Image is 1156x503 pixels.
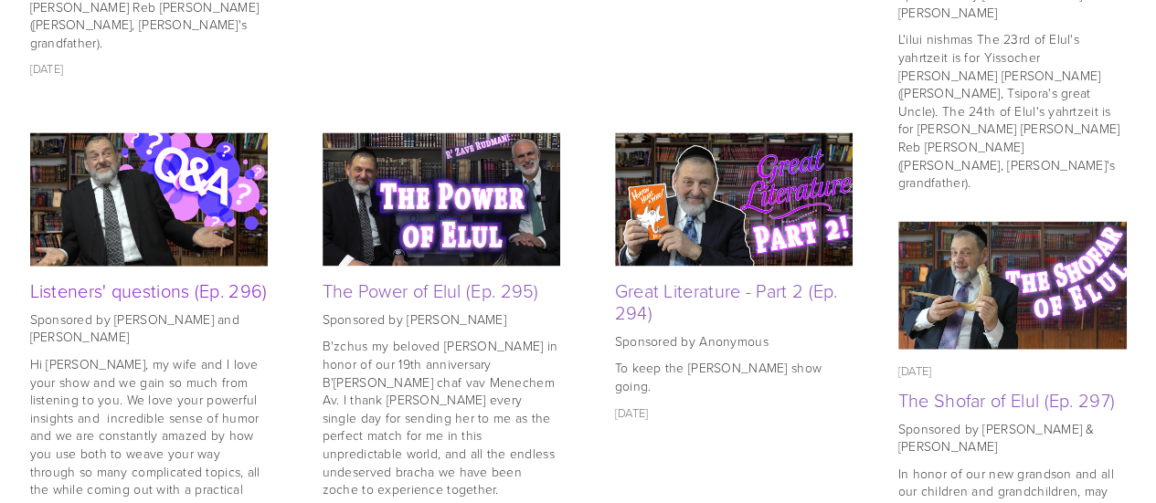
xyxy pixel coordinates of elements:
[323,337,560,498] p: B'zchus my beloved [PERSON_NAME] in honor of our 19th anniversary B'[PERSON_NAME] chaf vav Menech...
[323,278,539,303] a: The Power of Elul (Ep. 295)
[615,278,838,325] a: Great Literature - Part 2 (Ep. 294)
[30,60,64,77] time: [DATE]
[615,359,853,394] p: To keep the [PERSON_NAME] show going.
[323,132,560,266] a: The Power of Elul (Ep. 295)
[30,132,268,266] a: Listeners' questions (Ep. 296)
[30,278,268,303] a: Listeners' questions (Ep. 296)
[897,221,1127,350] img: The Shofar of Elul (Ep. 297)
[615,404,649,421] time: [DATE]
[898,362,932,379] time: [DATE]
[898,30,1127,191] p: L'ilui nishmas The 23rd of Elul's yahrtzeit is for Yissocher [PERSON_NAME] [PERSON_NAME] ([PERSON...
[323,131,560,265] img: The Power of Elul (Ep. 295)
[898,387,1115,413] a: The Shofar of Elul (Ep. 297)
[898,420,1127,456] p: Sponsored by [PERSON_NAME] & [PERSON_NAME]
[323,310,560,329] p: Sponsored by [PERSON_NAME]
[898,221,1127,350] a: The Shofar of Elul (Ep. 297)
[30,310,268,346] p: Sponsored by [PERSON_NAME] and [PERSON_NAME]
[615,131,853,265] img: Great Literature - Part 2 (Ep. 294)
[615,132,853,266] a: Great Literature - Part 2 (Ep. 294)
[615,332,853,351] p: Sponsored by Anonymous
[30,120,268,278] img: Listeners' questions (Ep. 296)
